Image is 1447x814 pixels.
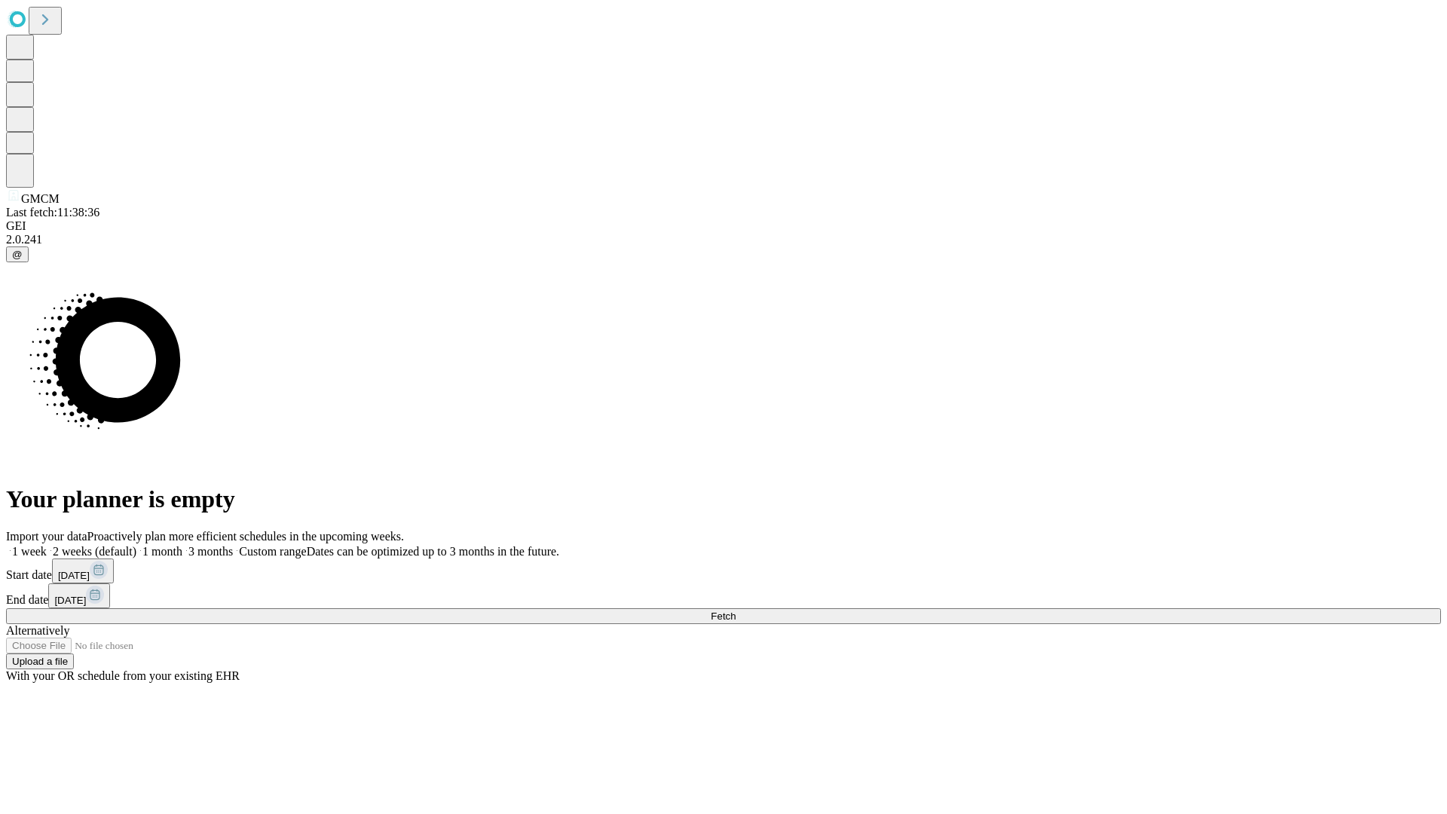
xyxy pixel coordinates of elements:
[6,530,87,543] span: Import your data
[6,624,69,637] span: Alternatively
[711,610,736,622] span: Fetch
[6,246,29,262] button: @
[12,249,23,260] span: @
[58,570,90,581] span: [DATE]
[6,233,1441,246] div: 2.0.241
[53,545,136,558] span: 2 weeks (default)
[48,583,110,608] button: [DATE]
[12,545,47,558] span: 1 week
[52,558,114,583] button: [DATE]
[6,219,1441,233] div: GEI
[6,608,1441,624] button: Fetch
[6,485,1441,513] h1: Your planner is empty
[239,545,306,558] span: Custom range
[6,583,1441,608] div: End date
[307,545,559,558] span: Dates can be optimized up to 3 months in the future.
[188,545,233,558] span: 3 months
[21,192,60,205] span: GMCM
[87,530,404,543] span: Proactively plan more efficient schedules in the upcoming weeks.
[142,545,182,558] span: 1 month
[6,653,74,669] button: Upload a file
[6,669,240,682] span: With your OR schedule from your existing EHR
[6,558,1441,583] div: Start date
[6,206,99,219] span: Last fetch: 11:38:36
[54,595,86,606] span: [DATE]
